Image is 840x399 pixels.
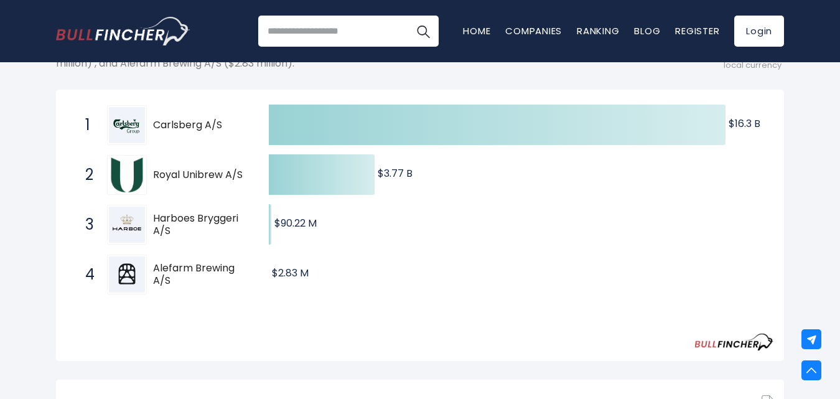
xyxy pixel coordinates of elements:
img: Royal Unibrew A/S [109,157,145,193]
span: Carlsberg A/S [153,119,247,132]
text: $2.83 M [272,266,309,280]
img: Harboes Bryggeri A/S [109,207,145,243]
a: Blog [634,24,660,37]
text: $3.77 B [378,166,413,181]
button: Search [408,16,439,47]
span: Harboes Bryggeri A/S [153,212,247,238]
span: Alefarm Brewing A/S [153,262,247,288]
a: Register [675,24,719,37]
img: Carlsberg A/S [109,107,145,143]
a: Go to homepage [56,17,190,45]
text: $16.3 B [729,116,760,131]
span: 2 [79,164,91,185]
span: 4 [79,264,91,285]
span: Royal Unibrew A/S [153,169,247,182]
p: The following shows the ranking of the largest Danish companies by market cap. The top-ranking Al... [56,31,672,70]
a: Login [734,16,784,47]
img: Alefarm Brewing A/S [109,256,145,293]
a: Companies [505,24,562,37]
text: $90.22 M [274,216,317,230]
span: 1 [79,115,91,136]
img: Bullfincher logo [56,17,190,45]
span: 3 [79,214,91,235]
a: Home [463,24,490,37]
a: Ranking [577,24,619,37]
